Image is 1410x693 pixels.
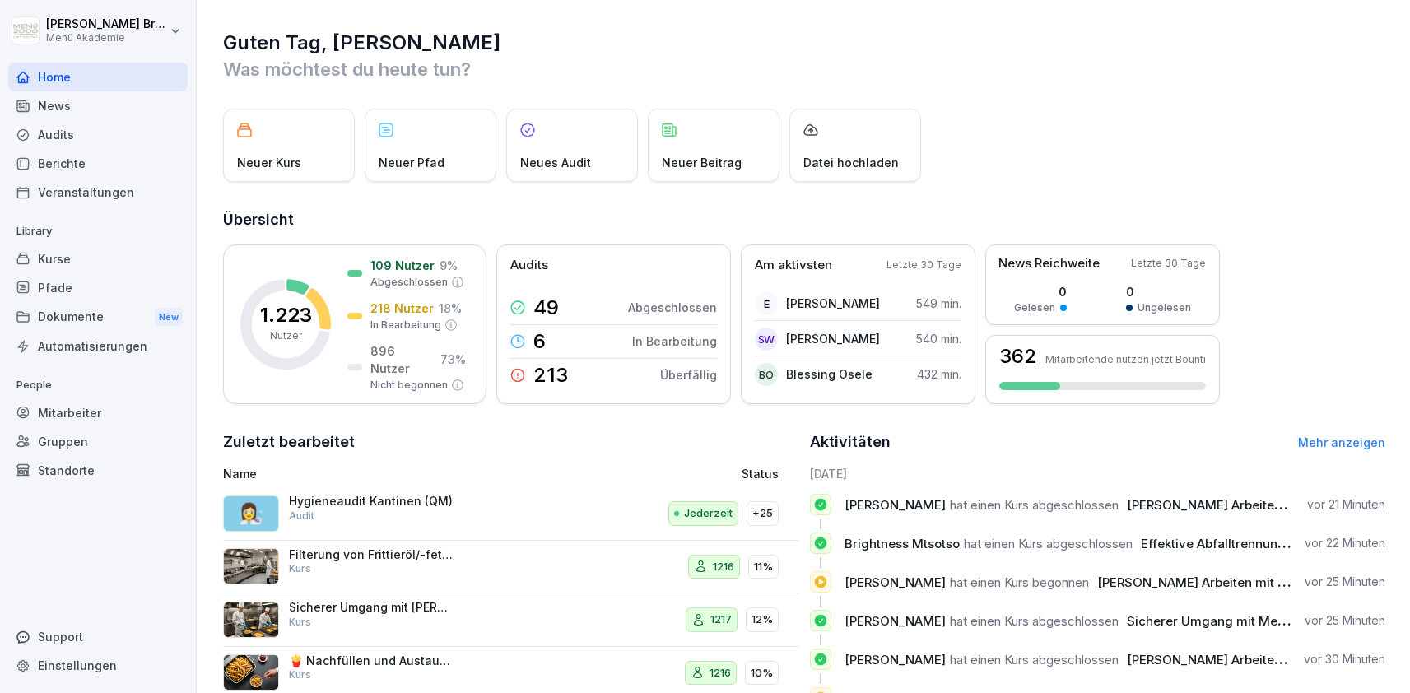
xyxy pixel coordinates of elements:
span: [PERSON_NAME] [845,613,946,629]
p: 432 min. [917,365,961,383]
p: Letzte 30 Tage [886,258,961,272]
p: 540 min. [916,330,961,347]
div: News [8,91,188,120]
p: Library [8,218,188,244]
p: Kurs [289,667,311,682]
p: Audits [510,256,548,275]
div: Kurse [8,244,188,273]
img: lnrteyew03wyeg2dvomajll7.png [223,548,279,584]
div: New [155,308,183,327]
p: 1.223 [260,305,312,325]
p: 49 [533,298,559,318]
a: Mehr anzeigen [1298,435,1385,449]
a: Sicherer Umgang mit [PERSON_NAME]Kurs121712% [223,593,798,647]
p: 6 [533,332,546,351]
h1: Guten Tag, [PERSON_NAME] [223,30,1385,56]
a: Home [8,63,188,91]
p: 10% [751,665,773,681]
p: 18 % [439,300,462,317]
p: Neues Audit [520,154,591,171]
a: Filterung von Frittieröl/-fett - STANDARD ohne VitoKurs121611% [223,541,798,594]
p: Sicherer Umgang mit [PERSON_NAME] [289,600,454,615]
p: Abgeschlossen [370,275,448,290]
img: oyzz4yrw5r2vs0n5ee8wihvj.png [223,602,279,638]
span: Brightness Mtsotso [845,536,960,551]
p: 9 % [440,257,458,274]
div: E [755,292,778,315]
p: In Bearbeitung [370,318,441,333]
p: 11% [754,559,773,575]
div: SW [755,328,778,351]
p: 0 [1014,283,1067,300]
p: vor 22 Minuten [1305,535,1385,551]
p: 👩‍🔬 [239,499,263,528]
p: [PERSON_NAME] [786,295,880,312]
span: hat einen Kurs begonnen [950,574,1089,590]
p: Filterung von Frittieröl/-fett - STANDARD ohne Vito [289,547,454,562]
p: 1216 [710,665,731,681]
p: 109 Nutzer [370,257,435,274]
div: Support [8,622,188,651]
p: Neuer Pfad [379,154,444,171]
div: Audits [8,120,188,149]
p: [PERSON_NAME] Bruns [46,17,166,31]
p: Hygieneaudit Kantinen (QM) [289,494,454,509]
p: News Reichweite [998,254,1100,273]
p: Was möchtest du heute tun? [223,56,1385,82]
span: hat einen Kurs abgeschlossen [950,613,1119,629]
p: +25 [752,505,773,522]
p: 🍟 Nachfüllen und Austausch des Frittieröl/-fettes [289,653,454,668]
p: Nutzer [270,328,302,343]
a: Pfade [8,273,188,302]
p: vor 25 Minuten [1305,574,1385,590]
a: Mitarbeiter [8,398,188,427]
p: Neuer Beitrag [662,154,742,171]
p: Neuer Kurs [237,154,301,171]
p: Mitarbeitende nutzen jetzt Bounti [1045,353,1206,365]
span: hat einen Kurs abgeschlossen [964,536,1133,551]
h3: 362 [999,346,1037,366]
p: vor 25 Minuten [1305,612,1385,629]
div: Dokumente [8,302,188,333]
p: Datei hochladen [803,154,899,171]
p: 73 % [440,351,466,368]
p: Nicht begonnen [370,378,448,393]
p: Gelesen [1014,300,1055,315]
a: Veranstaltungen [8,178,188,207]
a: Berichte [8,149,188,178]
p: 0 [1126,283,1191,300]
p: 1217 [710,612,732,628]
div: Gruppen [8,427,188,456]
p: 896 Nutzer [370,342,435,377]
span: hat einen Kurs abgeschlossen [950,652,1119,667]
p: vor 30 Minuten [1304,651,1385,667]
p: Audit [289,509,314,523]
span: [PERSON_NAME] [845,497,946,513]
p: Menü Akademie [46,32,166,44]
p: Am aktivsten [755,256,832,275]
p: Jederzeit [684,505,733,522]
p: 1216 [713,559,734,575]
a: Automatisierungen [8,332,188,360]
p: Ungelesen [1138,300,1191,315]
p: Blessing Osele [786,365,873,383]
p: Abgeschlossen [628,299,717,316]
p: 213 [533,365,568,385]
p: Name [223,465,580,482]
p: 218 Nutzer [370,300,434,317]
p: [PERSON_NAME] [786,330,880,347]
div: Standorte [8,456,188,485]
a: Einstellungen [8,651,188,680]
h2: Übersicht [223,208,1385,231]
p: Letzte 30 Tage [1131,256,1206,271]
p: Status [742,465,779,482]
h6: [DATE] [810,465,1385,482]
span: Sicherer Umgang mit Messern in Küchen [1127,613,1372,629]
a: 👩‍🔬Hygieneaudit Kantinen (QM)AuditJederzeit+25 [223,487,798,541]
p: In Bearbeitung [632,333,717,350]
